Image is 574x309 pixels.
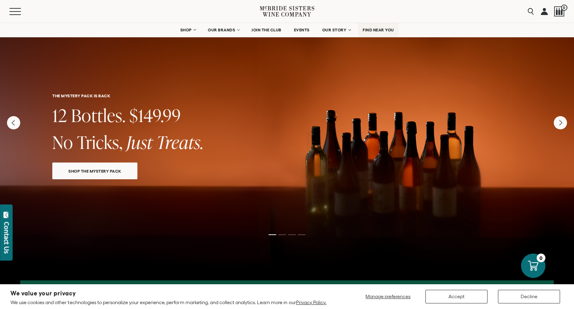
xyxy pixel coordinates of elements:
[425,290,488,303] button: Accept
[208,28,235,32] span: OUR BRANDS
[294,28,310,32] span: EVENTS
[56,167,134,175] span: SHOP THE MYSTERY PACK
[52,163,137,179] a: SHOP THE MYSTERY PACK
[175,23,200,37] a: SHOP
[7,116,20,129] button: Previous
[288,234,296,235] li: Page dot 3
[365,294,410,299] span: Manage preferences
[3,222,10,254] div: Contact Us
[71,103,126,127] span: Bottles.
[247,23,286,37] a: JOIN THE CLUB
[10,299,326,306] p: We use cookies and other technologies to personalize your experience, perform marketing, and coll...
[52,93,522,98] h6: THE MYSTERY PACK IS BACK
[322,28,347,32] span: OUR STORY
[129,103,181,127] span: $149.99
[361,290,415,303] button: Manage preferences
[52,103,67,127] span: 12
[9,8,35,15] button: Mobile Menu Trigger
[318,23,355,37] a: OUR STORY
[278,234,286,235] li: Page dot 2
[52,130,73,154] span: No
[537,254,545,262] div: 0
[554,116,567,129] button: Next
[358,23,399,37] a: FIND NEAR YOU
[10,291,326,296] h2: We value your privacy
[203,23,243,37] a: OUR BRANDS
[180,28,192,32] span: SHOP
[296,300,326,305] a: Privacy Policy.
[251,28,281,32] span: JOIN THE CLUB
[127,130,153,154] span: Just
[289,23,314,37] a: EVENTS
[269,234,276,235] li: Page dot 1
[561,5,567,11] span: 0
[77,130,123,154] span: Tricks,
[363,28,394,32] span: FIND NEAR YOU
[498,290,560,303] button: Decline
[298,234,305,235] li: Page dot 4
[157,130,204,154] span: Treats.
